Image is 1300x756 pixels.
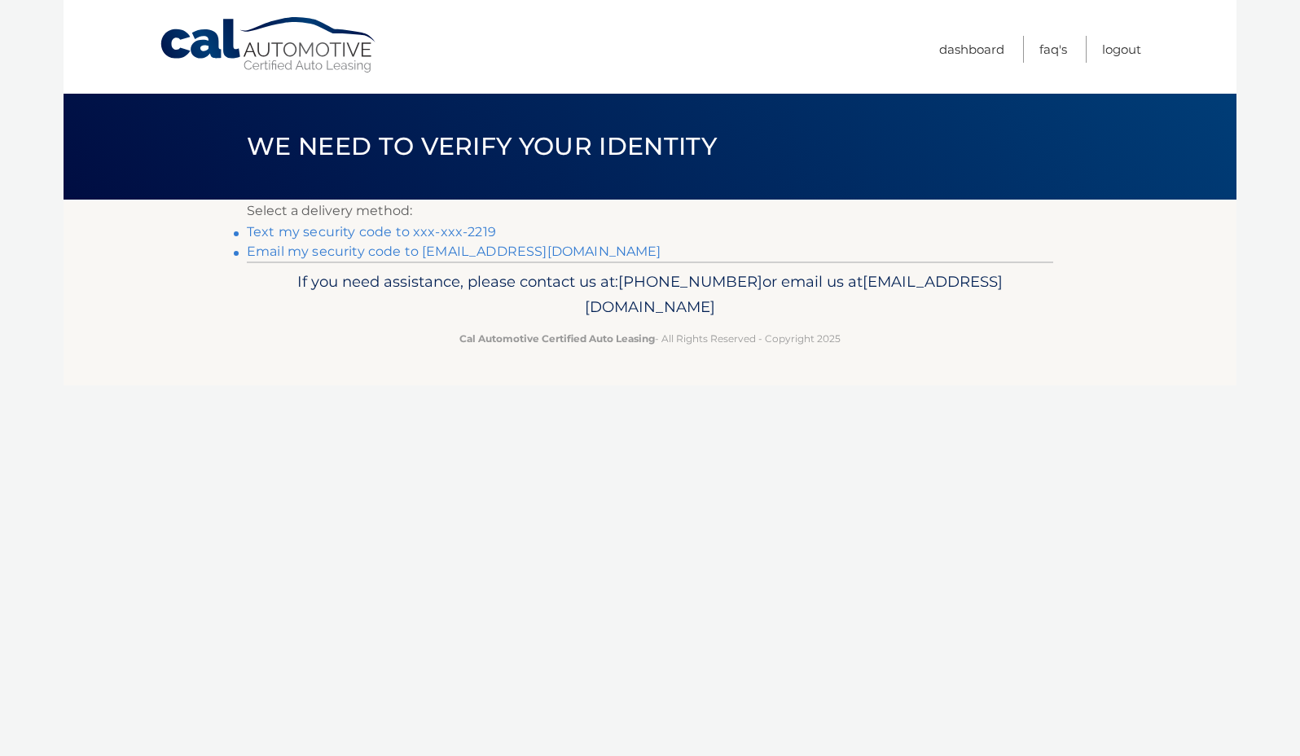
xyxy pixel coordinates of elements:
[159,16,379,74] a: Cal Automotive
[459,332,655,345] strong: Cal Automotive Certified Auto Leasing
[247,200,1053,222] p: Select a delivery method:
[247,131,717,161] span: We need to verify your identity
[618,272,762,291] span: [PHONE_NUMBER]
[1102,36,1141,63] a: Logout
[247,224,496,240] a: Text my security code to xxx-xxx-2219
[1039,36,1067,63] a: FAQ's
[939,36,1004,63] a: Dashboard
[257,330,1043,347] p: - All Rights Reserved - Copyright 2025
[247,244,661,259] a: Email my security code to [EMAIL_ADDRESS][DOMAIN_NAME]
[257,269,1043,321] p: If you need assistance, please contact us at: or email us at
